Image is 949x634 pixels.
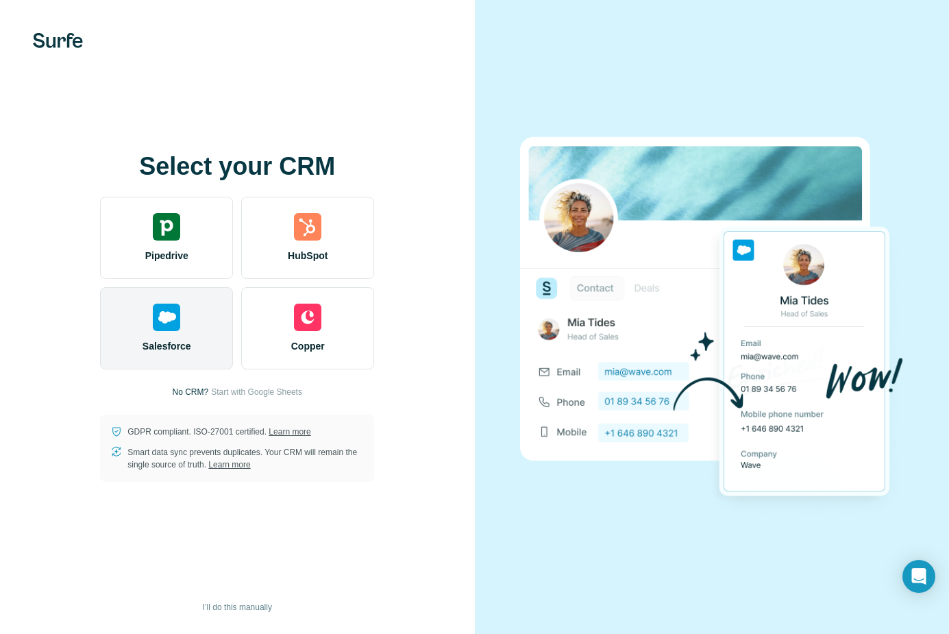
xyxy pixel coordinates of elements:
[127,426,310,438] p: GDPR compliant. ISO-27001 certified.
[269,427,310,437] a: Learn more
[211,386,302,398] button: Start with Google Sheets
[33,33,83,48] img: Surfe's logo
[127,446,363,471] p: Smart data sync prevents duplicates. Your CRM will remain the single source of truth.
[520,114,904,521] img: SALESFORCE image
[291,339,325,353] span: Copper
[193,597,282,618] button: I’ll do this manually
[153,304,180,331] img: salesforce's logo
[288,249,328,263] span: HubSpot
[902,560,935,593] div: Open Intercom Messenger
[203,601,272,613] span: I’ll do this manually
[208,460,250,470] a: Learn more
[145,249,188,263] span: Pipedrive
[294,213,321,241] img: hubspot's logo
[100,153,374,180] h1: Select your CRM
[294,304,321,331] img: copper's logo
[173,386,209,398] p: No CRM?
[143,339,191,353] span: Salesforce
[153,213,180,241] img: pipedrive's logo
